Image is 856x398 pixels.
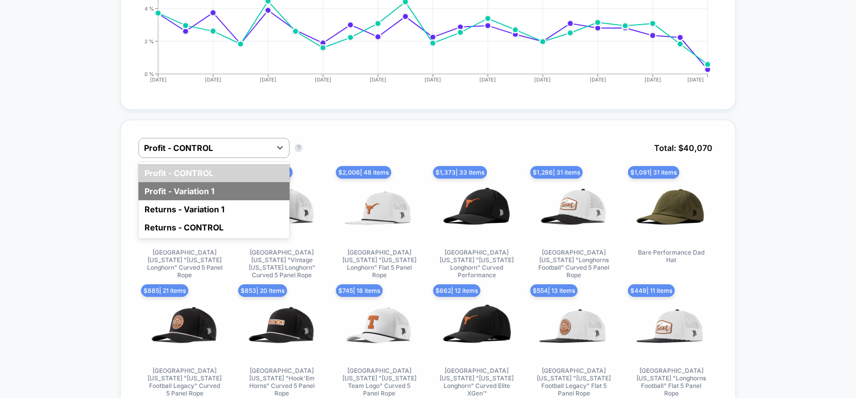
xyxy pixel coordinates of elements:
span: [GEOGRAPHIC_DATA][US_STATE] "Longhorns Football" Curved 5 Panel Rope [536,249,612,279]
span: Bare Performance Dad Hat [633,249,709,264]
img: University of Texas "Texas Longhorn" Curved Performance [442,173,512,244]
tspan: [DATE] [535,76,551,83]
tspan: [DATE] [687,76,704,83]
span: $ 1,286 | 31 items [530,166,583,179]
tspan: 0 % [145,70,154,76]
span: [GEOGRAPHIC_DATA][US_STATE] "Vintage [US_STATE] Longhorn" Curved 5 Panel Rope [244,249,320,279]
span: Total: $ 40,070 [649,138,718,158]
div: Returns - Variation 1 [138,200,290,218]
button: ? [295,144,303,152]
tspan: [DATE] [205,76,222,83]
span: $ 1,373 | 33 items [433,166,487,179]
img: University of Texas "Texas Football Legacy" Flat 5 Panel Rope [539,291,609,362]
span: $ 449 | 11 items [628,284,675,297]
span: $ 1,091 | 31 items [628,166,679,179]
span: [GEOGRAPHIC_DATA][US_STATE] "[US_STATE] Longhorn" Curved Elite XGen™ [439,367,515,397]
span: $ 853 | 20 items [238,284,287,297]
div: Profit - Variation 1 [138,182,290,200]
span: [GEOGRAPHIC_DATA][US_STATE] "[US_STATE] Football Legacy" Flat 5 Panel Rope [536,367,612,397]
img: University of Texas "Texas Longhorn" Curved Elite XGen™ [442,291,512,362]
div: Profit - CONTROL [138,164,290,182]
span: [GEOGRAPHIC_DATA][US_STATE] "Hook'Em Horns" Curved 5 Panel Rope [244,367,320,397]
div: Returns - CONTROL [138,218,290,236]
tspan: [DATE] [260,76,276,83]
img: University of Texas "Texas Football Legacy" Curved 5 Panel Rope [150,291,220,362]
span: [GEOGRAPHIC_DATA][US_STATE] "[US_STATE] Team Logo" Curved 5 Panel Rope [341,367,417,397]
tspan: [DATE] [315,76,331,83]
img: University of Texas "Hook'Em Horns" Curved 5 Panel Rope [247,291,317,362]
tspan: [DATE] [370,76,386,83]
span: [GEOGRAPHIC_DATA][US_STATE] "[US_STATE] Football Legacy" Curved 5 Panel Rope [147,367,223,397]
tspan: [DATE] [480,76,496,83]
tspan: [DATE] [425,76,442,83]
img: University of Texas "Texas Team Logo" Curved 5 Panel Rope [344,291,414,362]
span: $ 662 | 12 items [433,284,480,297]
span: $ 885 | 21 items [141,284,188,297]
img: University of Texas "Texas Longhorn" Flat 5 Panel Rope [344,173,414,244]
tspan: 2 % [145,38,154,44]
tspan: [DATE] [645,76,661,83]
span: $ 2,006 | 48 items [336,166,391,179]
span: [GEOGRAPHIC_DATA][US_STATE] "[US_STATE] Longhorn" Flat 5 Panel Rope [341,249,417,279]
span: [GEOGRAPHIC_DATA][US_STATE] "[US_STATE] Longhorn" Curved 5 Panel Rope [147,249,223,279]
tspan: [DATE] [590,76,606,83]
tspan: 4 % [145,5,154,11]
span: $ 745 | 18 items [336,284,383,297]
span: [GEOGRAPHIC_DATA][US_STATE] "Longhorns Football" Flat 5 Panel Rope [633,367,709,397]
span: $ 554 | 13 items [530,284,578,297]
span: [GEOGRAPHIC_DATA][US_STATE] "[US_STATE] Longhorn" Curved Performance [439,249,515,279]
img: Bare Performance Dad Hat [636,173,706,244]
img: University of Texas "Longhorns Football" Flat 5 Panel Rope [636,291,706,362]
img: University of Texas "Longhorns Football" Curved 5 Panel Rope [539,173,609,244]
tspan: [DATE] [150,76,167,83]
